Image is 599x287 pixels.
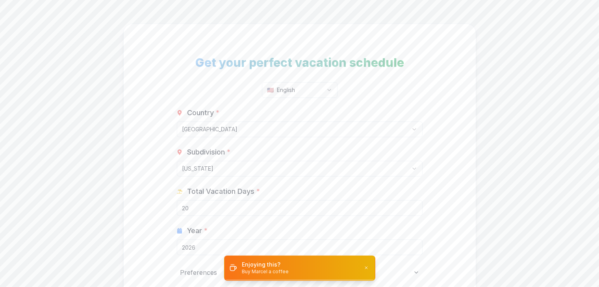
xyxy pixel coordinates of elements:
[187,186,260,197] span: Total Vacation Days
[187,147,230,158] span: Subdivision
[187,225,208,236] span: Year
[242,269,289,275] p: Buy Marcel a coffee
[242,261,289,269] p: Enjoying this?
[187,107,219,118] span: Country
[177,55,423,70] h1: Get your perfect vacation schedule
